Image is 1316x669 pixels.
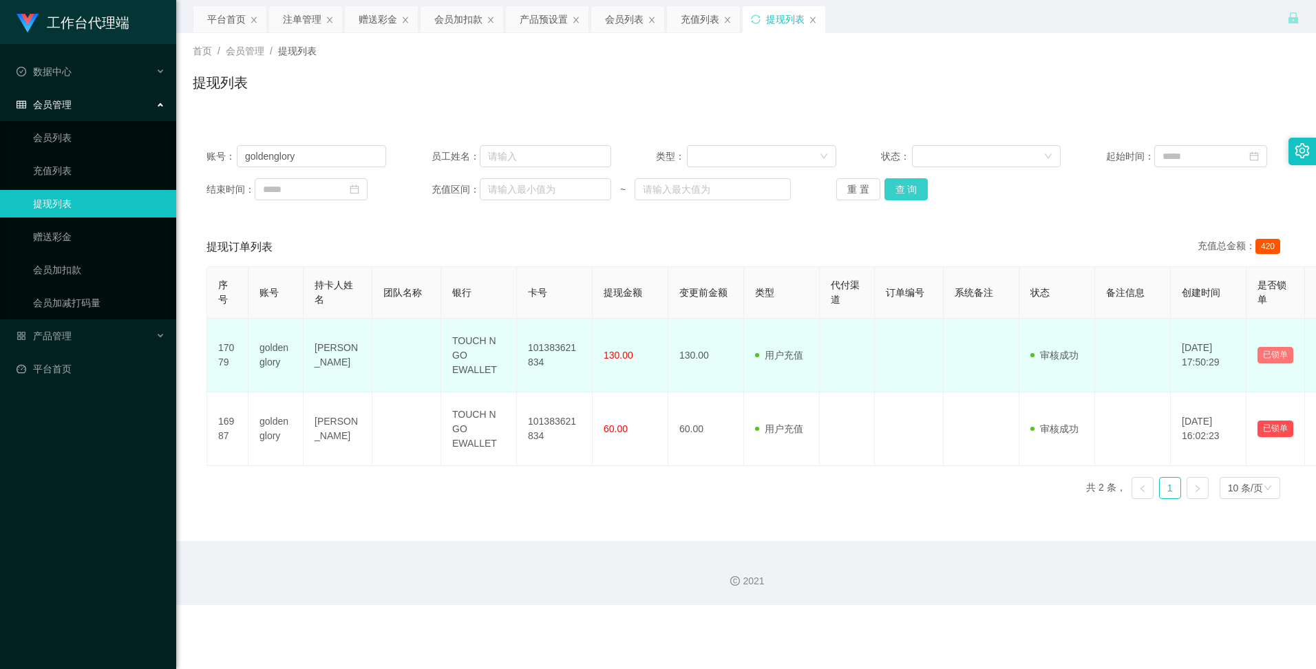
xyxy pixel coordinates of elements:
span: 充值区间： [432,182,480,197]
span: 会员管理 [17,99,72,110]
i: 图标: close [648,16,656,24]
span: 提现订单列表 [206,239,273,255]
i: 图标: table [17,100,26,109]
input: 请输入 [480,145,611,167]
span: 提现列表 [278,45,317,56]
span: 结束时间： [206,182,255,197]
i: 图标: appstore-o [17,331,26,341]
button: 已锁单 [1257,421,1293,437]
i: 图标: close [487,16,495,24]
div: 产品预设置 [520,6,568,32]
i: 图标: sync [751,14,761,24]
span: / [270,45,273,56]
span: 系统备注 [955,287,993,298]
button: 重 置 [836,178,880,200]
span: 60.00 [604,423,628,434]
span: 备注信息 [1106,287,1145,298]
td: [DATE] 16:02:23 [1171,392,1246,466]
i: 图标: down [820,152,828,162]
span: 账号： [206,149,237,164]
i: 图标: close [809,16,817,24]
span: 审核成功 [1030,350,1079,361]
h1: 工作台代理端 [47,1,129,45]
a: 1 [1160,478,1180,498]
td: 130.00 [668,319,744,392]
td: 101383621834 [517,392,593,466]
li: 1 [1159,477,1181,499]
i: 图标: setting [1295,143,1310,158]
a: 会员列表 [33,124,165,151]
span: 员工姓名： [432,149,480,164]
span: 持卡人姓名 [315,279,353,305]
td: [DATE] 17:50:29 [1171,319,1246,392]
span: 产品管理 [17,330,72,341]
div: 充值总金额： [1198,239,1286,255]
a: 会员加减打码量 [33,289,165,317]
span: 130.00 [604,350,633,361]
div: 2021 [187,574,1305,588]
span: 提现金额 [604,287,642,298]
h1: 提现列表 [193,72,248,93]
button: 已锁单 [1257,347,1293,363]
div: 充值列表 [681,6,719,32]
span: 数据中心 [17,66,72,77]
span: 卡号 [528,287,547,298]
td: goldenglory [248,392,304,466]
span: 账号 [259,287,279,298]
td: [PERSON_NAME] [304,319,372,392]
i: 图标: right [1193,485,1202,493]
span: 创建时间 [1182,287,1220,298]
i: 图标: calendar [350,184,359,194]
span: 变更前金额 [679,287,728,298]
div: 赠送彩金 [359,6,397,32]
td: goldenglory [248,319,304,392]
button: 查 询 [884,178,928,200]
td: 60.00 [668,392,744,466]
i: 图标: close [572,16,580,24]
span: 会员管理 [226,45,264,56]
span: 团队名称 [383,287,422,298]
span: 状态 [1030,287,1050,298]
i: 图标: left [1138,485,1147,493]
i: 图标: down [1264,484,1272,493]
a: 图标: dashboard平台首页 [17,355,165,383]
span: 用户充值 [755,423,803,434]
span: 订单编号 [886,287,924,298]
div: 注单管理 [283,6,321,32]
span: 银行 [452,287,471,298]
span: 420 [1255,239,1280,254]
td: 17079 [207,319,248,392]
span: 状态： [881,149,912,164]
span: 审核成功 [1030,423,1079,434]
i: 图标: check-circle-o [17,67,26,76]
div: 会员列表 [605,6,644,32]
span: 用户充值 [755,350,803,361]
i: 图标: close [326,16,334,24]
li: 共 2 条， [1086,477,1126,499]
i: 图标: close [723,16,732,24]
a: 会员加扣款 [33,256,165,284]
span: 起始时间： [1106,149,1154,164]
div: 10 条/页 [1228,478,1263,498]
li: 下一页 [1187,477,1209,499]
div: 提现列表 [766,6,805,32]
i: 图标: close [250,16,258,24]
a: 提现列表 [33,190,165,217]
td: TOUCH N GO EWALLET [441,392,517,466]
div: 会员加扣款 [434,6,482,32]
input: 请输入 [237,145,386,167]
input: 请输入最小值为 [480,178,611,200]
span: 代付渠道 [831,279,860,305]
a: 充值列表 [33,157,165,184]
i: 图标: calendar [1249,151,1259,161]
td: 101383621834 [517,319,593,392]
span: 类型： [656,149,687,164]
span: 首页 [193,45,212,56]
div: 平台首页 [207,6,246,32]
span: 序号 [218,279,228,305]
img: logo.9652507e.png [17,14,39,33]
span: / [217,45,220,56]
a: 赠送彩金 [33,223,165,251]
span: 是否锁单 [1257,279,1286,305]
li: 上一页 [1132,477,1154,499]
